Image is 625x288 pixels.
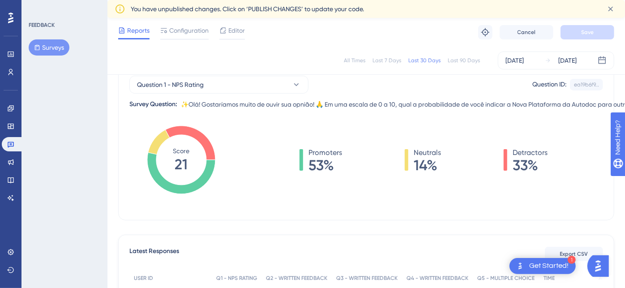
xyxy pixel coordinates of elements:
span: You have unpublished changes. Click on ‘PUBLISH CHANGES’ to update your code. [131,4,364,14]
div: Open Get Started! checklist, remaining modules: 1 [509,258,576,274]
div: ea19b6f9... [574,81,599,88]
span: Latest Responses [129,246,179,262]
div: FEEDBACK [29,21,55,29]
tspan: Score [173,147,190,155]
span: 14% [414,158,441,172]
div: Last 30 Days [408,57,441,64]
span: Q5 - MULTIPLE CHOICE [477,275,535,282]
span: Promoters [308,147,342,158]
button: Surveys [29,39,69,56]
div: 1 [568,256,576,264]
span: USER ID [134,275,153,282]
span: Neutrals [414,147,441,158]
span: Q2 - WRITTEN FEEDBACK [266,275,327,282]
span: TIME [544,275,555,282]
iframe: UserGuiding AI Assistant Launcher [587,253,614,279]
span: Save [581,29,594,36]
span: Configuration [169,25,209,36]
button: Question 1 - NPS Rating [129,76,308,94]
span: Cancel [518,29,536,36]
div: [DATE] [505,55,524,66]
div: [DATE] [558,55,577,66]
div: Get Started! [529,261,569,271]
div: All Times [344,57,365,64]
span: 53% [308,158,342,172]
img: launcher-image-alternative-text [515,261,526,271]
div: Last 7 Days [372,57,401,64]
span: Question 1 - NPS Rating [137,79,204,90]
span: 33% [513,158,548,172]
span: Detractors [513,147,548,158]
span: Need Help? [21,2,56,13]
div: Question ID: [532,79,566,90]
span: Q4 - WRITTEN FEEDBACK [407,275,468,282]
button: Cancel [500,25,553,39]
span: Q1 - NPS RATING [216,275,257,282]
button: Save [561,25,614,39]
span: Reports [127,25,150,36]
span: Export CSV [560,250,588,258]
button: Export CSV [545,247,603,261]
tspan: 21 [175,156,188,173]
span: Q3 - WRITTEN FEEDBACK [336,275,398,282]
span: Editor [228,25,245,36]
div: Survey Question: [129,99,177,110]
div: Last 90 Days [448,57,480,64]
